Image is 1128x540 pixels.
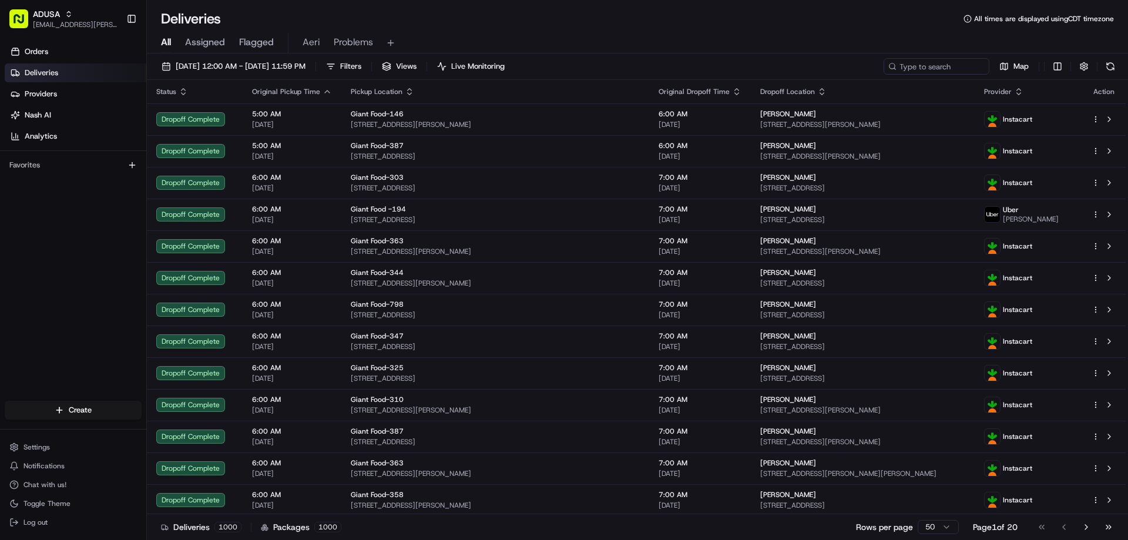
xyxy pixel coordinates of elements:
[156,58,311,75] button: [DATE] 12:00 AM - [DATE] 11:59 PM
[340,61,361,72] span: Filters
[25,46,48,57] span: Orders
[659,437,741,447] span: [DATE]
[984,87,1012,96] span: Provider
[659,152,741,161] span: [DATE]
[261,521,341,533] div: Packages
[252,300,332,309] span: 6:00 AM
[252,236,332,246] span: 6:00 AM
[760,363,816,373] span: [PERSON_NAME]
[760,247,965,256] span: [STREET_ADDRESS][PERSON_NAME]
[659,405,741,415] span: [DATE]
[351,501,640,510] span: [STREET_ADDRESS][PERSON_NAME]
[659,183,741,193] span: [DATE]
[321,58,367,75] button: Filters
[760,342,965,351] span: [STREET_ADDRESS]
[659,247,741,256] span: [DATE]
[973,521,1018,533] div: Page 1 of 20
[351,331,404,341] span: Giant Food-347
[1013,61,1029,72] span: Map
[252,204,332,214] span: 6:00 AM
[5,127,146,146] a: Analytics
[884,58,989,75] input: Type to search
[252,458,332,468] span: 6:00 AM
[659,331,741,341] span: 7:00 AM
[252,395,332,404] span: 6:00 AM
[351,458,404,468] span: Giant Food-363
[432,58,510,75] button: Live Monitoring
[760,109,816,119] span: [PERSON_NAME]
[659,279,741,288] span: [DATE]
[252,152,332,161] span: [DATE]
[1003,337,1032,346] span: Instacart
[760,331,816,341] span: [PERSON_NAME]
[161,35,171,49] span: All
[659,310,741,320] span: [DATE]
[377,58,422,75] button: Views
[252,109,332,119] span: 5:00 AM
[659,374,741,383] span: [DATE]
[760,458,816,468] span: [PERSON_NAME]
[351,141,404,150] span: Giant Food-387
[252,120,332,129] span: [DATE]
[1003,205,1019,214] span: Uber
[5,5,122,33] button: ADUSA[EMAIL_ADDRESS][PERSON_NAME][DOMAIN_NAME]
[252,310,332,320] span: [DATE]
[1003,432,1032,441] span: Instacart
[185,35,225,49] span: Assigned
[659,427,741,436] span: 7:00 AM
[252,247,332,256] span: [DATE]
[351,469,640,478] span: [STREET_ADDRESS][PERSON_NAME]
[351,437,640,447] span: [STREET_ADDRESS]
[33,20,117,29] span: [EMAIL_ADDRESS][PERSON_NAME][DOMAIN_NAME]
[252,405,332,415] span: [DATE]
[351,279,640,288] span: [STREET_ADDRESS][PERSON_NAME]
[760,469,965,478] span: [STREET_ADDRESS][PERSON_NAME][PERSON_NAME]
[25,131,57,142] span: Analytics
[994,58,1034,75] button: Map
[252,490,332,499] span: 6:00 AM
[351,405,640,415] span: [STREET_ADDRESS][PERSON_NAME]
[252,141,332,150] span: 5:00 AM
[351,183,640,193] span: [STREET_ADDRESS]
[252,501,332,510] span: [DATE]
[659,120,741,129] span: [DATE]
[659,395,741,404] span: 7:00 AM
[659,141,741,150] span: 6:00 AM
[252,268,332,277] span: 6:00 AM
[760,141,816,150] span: [PERSON_NAME]
[659,215,741,224] span: [DATE]
[23,461,65,471] span: Notifications
[659,458,741,468] span: 7:00 AM
[760,120,965,129] span: [STREET_ADDRESS][PERSON_NAME]
[252,173,332,182] span: 6:00 AM
[351,342,640,351] span: [STREET_ADDRESS]
[659,469,741,478] span: [DATE]
[351,310,640,320] span: [STREET_ADDRESS]
[451,61,505,72] span: Live Monitoring
[252,215,332,224] span: [DATE]
[659,204,741,214] span: 7:00 AM
[659,363,741,373] span: 7:00 AM
[985,239,1000,254] img: profile_instacart_ahold_partner.png
[1003,214,1059,224] span: [PERSON_NAME]
[69,405,92,415] span: Create
[252,437,332,447] span: [DATE]
[252,342,332,351] span: [DATE]
[351,215,640,224] span: [STREET_ADDRESS]
[334,35,373,49] span: Problems
[1003,146,1032,156] span: Instacart
[1092,87,1116,96] div: Action
[176,61,305,72] span: [DATE] 12:00 AM - [DATE] 11:59 PM
[5,458,142,474] button: Notifications
[5,401,142,420] button: Create
[23,518,48,527] span: Log out
[252,374,332,383] span: [DATE]
[985,397,1000,412] img: profile_instacart_ahold_partner.png
[760,183,965,193] span: [STREET_ADDRESS]
[985,270,1000,286] img: profile_instacart_ahold_partner.png
[5,85,146,103] a: Providers
[5,63,146,82] a: Deliveries
[252,331,332,341] span: 6:00 AM
[161,9,221,28] h1: Deliveries
[1003,178,1032,187] span: Instacart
